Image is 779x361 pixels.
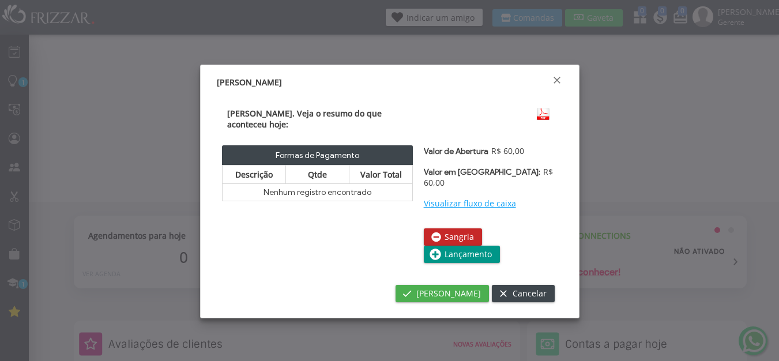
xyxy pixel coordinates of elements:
th: Qtde [285,165,349,183]
span: [PERSON_NAME] [416,285,481,302]
span: Sangria [445,228,474,246]
span: Descrição [235,169,273,180]
span: Cancelar [513,285,547,302]
button: Cancelar [492,285,555,302]
a: Fechar [551,74,563,86]
button: [PERSON_NAME] [396,285,489,302]
span: Valor Total [360,169,402,180]
a: Visualizar fluxo de caixa [424,198,516,209]
label: Valor em [GEOGRAPHIC_DATA]: [424,167,540,177]
label: Valor de Abertura [424,146,488,156]
button: Lançamento [424,246,500,263]
th: Descrição [222,165,285,183]
td: Nenhum registro encontrado [222,183,413,201]
div: Formas de Pagamento [222,145,413,165]
span: Lançamento [445,246,492,263]
span: Qtde [308,169,327,180]
span: [PERSON_NAME] [217,77,282,88]
span: R$ 60,00 [488,145,524,156]
img: Gerar PDF [535,108,552,121]
span: [PERSON_NAME]. Veja o resumo do que aconteceu hoje: [227,108,382,130]
span: R$ 60,00 [424,166,553,188]
th: Valor Total [349,165,413,183]
button: Sangria [424,228,482,246]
